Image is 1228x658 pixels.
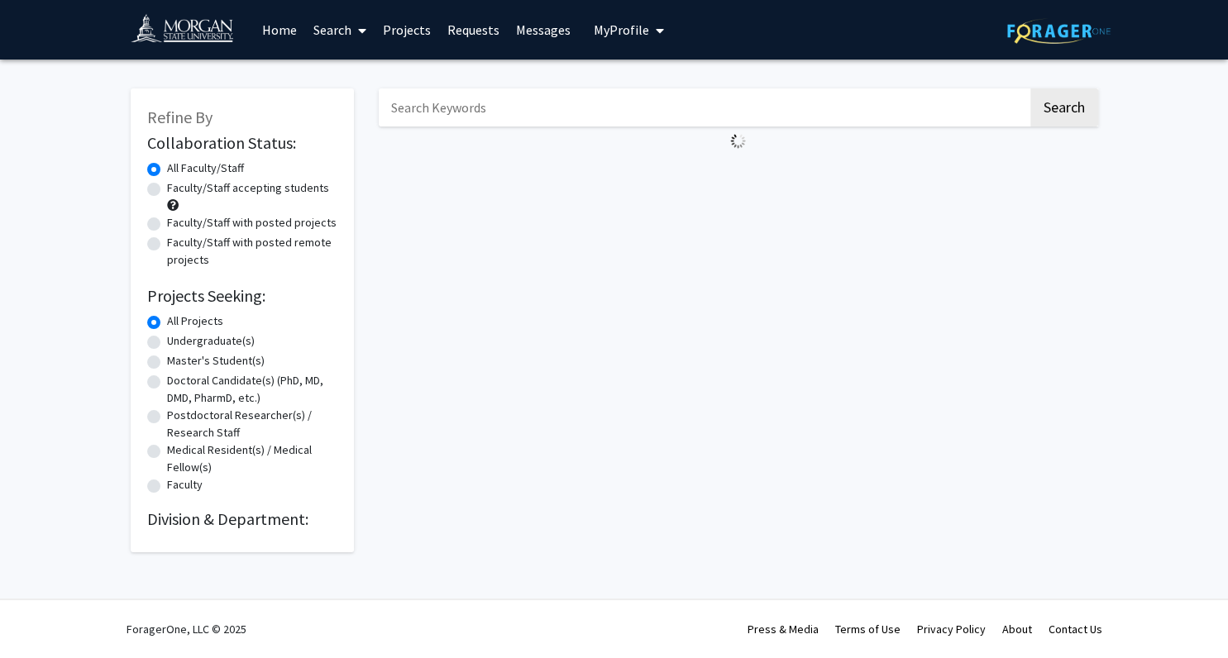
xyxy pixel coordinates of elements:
[167,372,337,407] label: Doctoral Candidate(s) (PhD, MD, DMD, PharmD, etc.)
[917,622,986,637] a: Privacy Policy
[835,622,901,637] a: Terms of Use
[305,1,375,59] a: Search
[147,286,337,306] h2: Projects Seeking:
[1049,622,1102,637] a: Contact Us
[167,332,255,350] label: Undergraduate(s)
[167,312,223,330] label: All Projects
[167,234,337,269] label: Faculty/Staff with posted remote projects
[748,622,819,637] a: Press & Media
[147,509,337,529] h2: Division & Department:
[724,126,753,155] img: Loading
[167,476,203,493] label: Faculty
[167,214,337,231] label: Faculty/Staff with posted projects
[375,1,439,59] a: Projects
[508,1,579,59] a: Messages
[12,584,70,646] iframe: Chat
[167,441,337,476] label: Medical Resident(s) / Medical Fellow(s)
[379,88,1028,126] input: Search Keywords
[147,133,337,153] h2: Collaboration Status:
[167,179,329,197] label: Faculty/Staff accepting students
[131,13,248,50] img: Morgan State University Logo
[127,600,246,658] div: ForagerOne, LLC © 2025
[594,21,649,38] span: My Profile
[167,352,265,370] label: Master's Student(s)
[379,155,1098,193] nav: Page navigation
[1002,622,1032,637] a: About
[1007,18,1111,44] img: ForagerOne Logo
[167,160,244,177] label: All Faculty/Staff
[147,107,213,127] span: Refine By
[439,1,508,59] a: Requests
[254,1,305,59] a: Home
[167,407,337,441] label: Postdoctoral Researcher(s) / Research Staff
[1030,88,1098,126] button: Search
